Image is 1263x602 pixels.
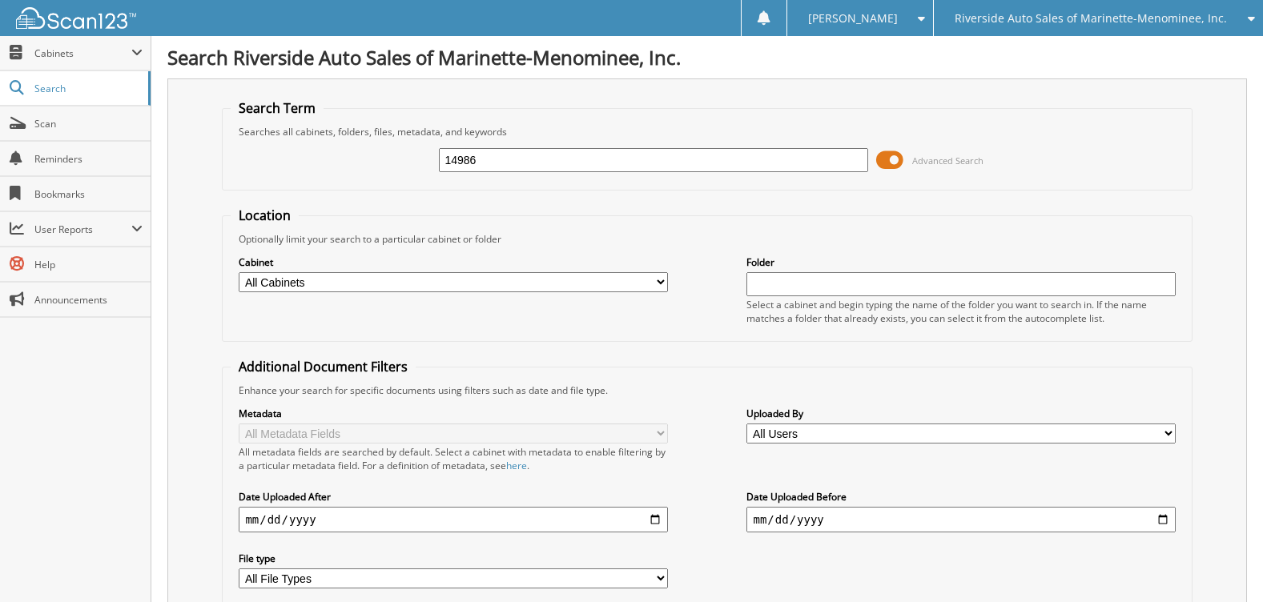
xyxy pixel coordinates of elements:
div: Enhance your search for specific documents using filters such as date and file type. [231,383,1183,397]
a: here [506,459,527,472]
div: Searches all cabinets, folders, files, metadata, and keywords [231,125,1183,138]
label: Date Uploaded After [239,490,667,504]
span: Riverside Auto Sales of Marinette-Menominee, Inc. [955,14,1227,23]
span: Cabinets [34,46,131,60]
span: Help [34,258,143,271]
label: Cabinet [239,255,667,269]
span: Bookmarks [34,187,143,201]
span: Advanced Search [912,155,983,167]
div: Select a cabinet and begin typing the name of the folder you want to search in. If the name match... [746,298,1175,325]
span: Announcements [34,293,143,307]
input: start [239,507,667,532]
span: Search [34,82,140,95]
input: end [746,507,1175,532]
div: All metadata fields are searched by default. Select a cabinet with metadata to enable filtering b... [239,445,667,472]
legend: Search Term [231,99,324,117]
span: [PERSON_NAME] [808,14,898,23]
label: Metadata [239,407,667,420]
label: Date Uploaded Before [746,490,1175,504]
legend: Additional Document Filters [231,358,416,375]
span: User Reports [34,223,131,236]
h1: Search Riverside Auto Sales of Marinette-Menominee, Inc. [167,44,1247,70]
iframe: Chat Widget [1183,525,1263,602]
span: Reminders [34,152,143,166]
div: Optionally limit your search to a particular cabinet or folder [231,232,1183,246]
img: scan123-logo-white.svg [16,7,136,29]
legend: Location [231,207,299,224]
label: File type [239,552,667,565]
label: Folder [746,255,1175,269]
label: Uploaded By [746,407,1175,420]
span: Scan [34,117,143,130]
